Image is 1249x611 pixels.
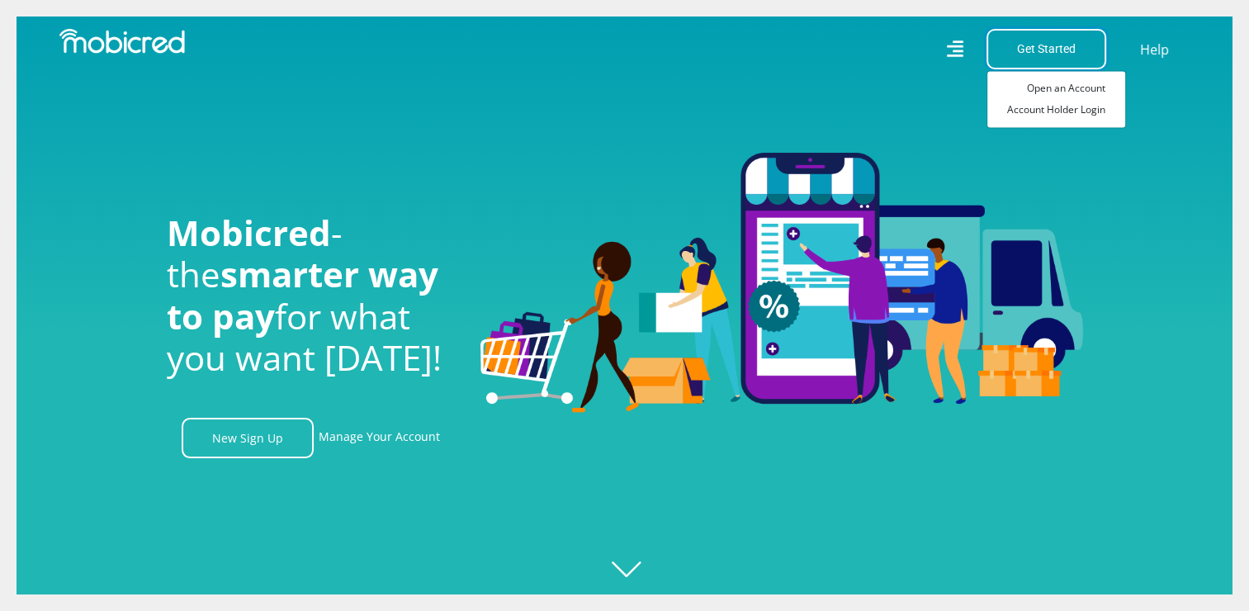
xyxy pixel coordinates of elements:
[167,212,456,379] h1: - the for what you want [DATE]!
[182,418,314,458] a: New Sign Up
[167,250,438,339] span: smarter way to pay
[987,99,1125,121] a: Account Holder Login
[480,153,1083,414] img: Welcome to Mobicred
[59,29,185,54] img: Mobicred
[987,78,1125,99] a: Open an Account
[167,209,331,256] span: Mobicred
[986,70,1126,128] div: Get Started
[319,418,440,458] a: Manage Your Account
[986,29,1106,69] button: Get Started
[1139,39,1170,60] a: Help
